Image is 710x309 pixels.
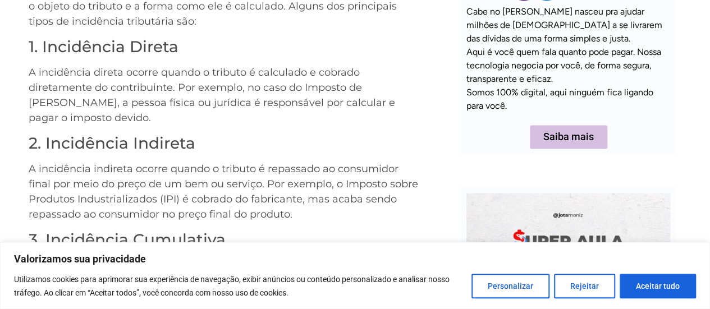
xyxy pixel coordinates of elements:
button: Aceitar tudo [620,274,696,298]
a: Saiba mais [530,125,607,149]
p: A incidência indireta ocorre quando o tributo é repassado ao consumidor final por meio do preço d... [29,162,422,222]
p: Valorizamos sua privacidade [14,252,696,266]
button: Rejeitar [554,274,615,298]
p: A incidência direta ocorre quando o tributo é calculado e cobrado diretamente do contribuinte. Po... [29,65,422,126]
button: Personalizar [471,274,549,298]
h3: 3. Incidência Cumulativa [29,230,422,250]
h3: 2. Incidência Indireta [29,134,422,153]
h3: 1. Incidência Direta [29,38,422,57]
span: Saiba mais [543,132,594,142]
p: Utilizamos cookies para aprimorar sua experiência de navegação, exibir anúncios ou conteúdo perso... [14,273,463,299]
p: Cabe no [PERSON_NAME] nasceu pra ajudar milhões de [DEMOGRAPHIC_DATA] a se livrarem das dívidas d... [466,5,671,113]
